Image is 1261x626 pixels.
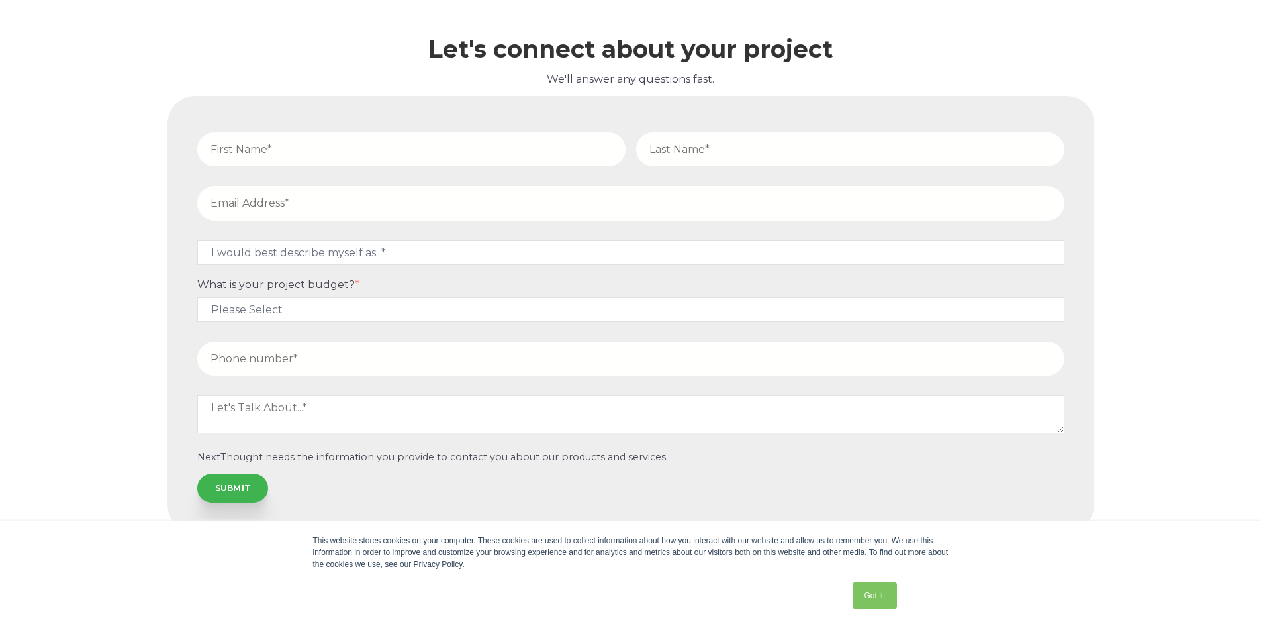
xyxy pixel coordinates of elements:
[197,342,1064,376] input: Phone number*
[853,582,896,609] a: Got it.
[167,36,1094,63] h2: Let's connect about your project
[197,132,626,166] input: First Name*
[313,535,949,570] div: This website stores cookies on your computer. These cookies are used to collect information about...
[197,452,1064,463] p: NextThought needs the information you provide to contact you about our products and services.
[197,474,269,503] input: SUBMIT
[167,71,1094,88] p: We'll answer any questions fast.
[197,186,1064,220] input: Email Address*
[197,278,355,291] span: What is your project budget?
[636,132,1064,166] input: Last Name*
